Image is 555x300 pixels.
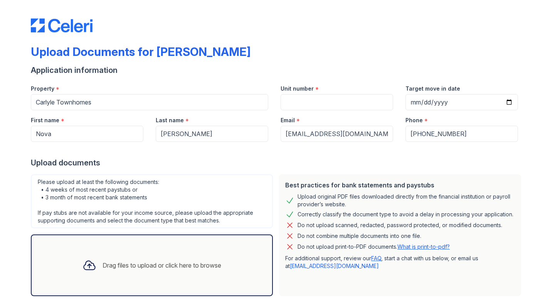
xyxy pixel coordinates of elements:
[298,221,502,230] div: Do not upload scanned, redacted, password protected, or modified documents.
[103,261,221,270] div: Drag files to upload or click here to browse
[31,174,273,228] div: Please upload at least the following documents: • 4 weeks of most recent paystubs or • 3 month of...
[281,116,295,124] label: Email
[298,210,513,219] div: Correctly classify the document type to avoid a delay in processing your application.
[31,157,524,168] div: Upload documents
[31,85,54,93] label: Property
[31,19,92,32] img: CE_Logo_Blue-a8612792a0a2168367f1c8372b55b34899dd931a85d93a1a3d3e32e68fde9ad4.png
[298,193,515,208] div: Upload original PDF files downloaded directly from the financial institution or payroll provider’...
[397,243,450,250] a: What is print-to-pdf?
[298,231,421,241] div: Do not combine multiple documents into one file.
[405,85,460,93] label: Target move in date
[371,255,381,261] a: FAQ
[156,116,184,124] label: Last name
[31,65,524,76] div: Application information
[298,243,450,251] p: Do not upload print-to-PDF documents.
[31,45,251,59] div: Upload Documents for [PERSON_NAME]
[281,85,314,93] label: Unit number
[285,254,515,270] p: For additional support, review our , start a chat with us below, or email us at
[285,180,515,190] div: Best practices for bank statements and paystubs
[405,116,423,124] label: Phone
[31,116,59,124] label: First name
[290,263,379,269] a: [EMAIL_ADDRESS][DOMAIN_NAME]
